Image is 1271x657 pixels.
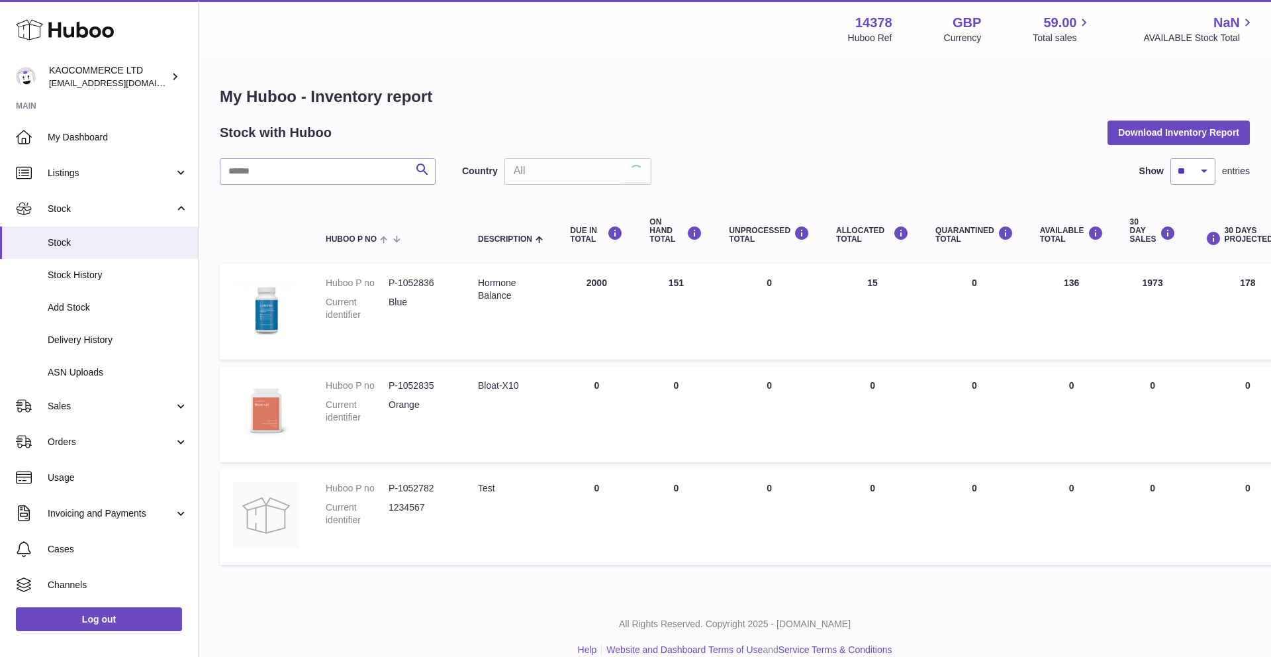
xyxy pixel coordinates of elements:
span: Cases [48,543,188,556]
img: hello@lunera.co.uk [16,67,36,87]
div: ALLOCATED Total [836,226,909,244]
span: Add Stock [48,301,188,314]
button: Download Inventory Report [1107,121,1250,144]
img: product image [233,277,299,343]
dd: P-1052836 [389,277,451,289]
span: 0 [972,380,977,391]
td: 0 [823,469,922,565]
strong: GBP [953,14,981,32]
td: 0 [557,469,636,565]
a: Log out [16,607,182,631]
div: ON HAND Total [649,218,702,244]
span: entries [1222,165,1250,177]
span: Description [478,235,532,244]
dd: Orange [389,399,451,424]
div: UNPROCESSED Total [729,226,810,244]
span: Sales [48,400,174,413]
div: Test [478,482,543,495]
dt: Huboo P no [326,277,389,289]
dt: Huboo P no [326,379,389,392]
img: product image [233,482,299,548]
h1: My Huboo - Inventory report [220,86,1250,107]
td: 2000 [557,264,636,360]
td: 0 [636,469,716,565]
span: Huboo P no [326,235,377,244]
span: Stock [48,203,174,215]
div: 30 DAY SALES [1130,218,1176,244]
label: Show [1139,165,1164,177]
div: Currency [944,32,982,44]
td: 0 [823,366,922,462]
span: Total sales [1033,32,1092,44]
img: product image [233,379,299,446]
span: Stock [48,236,188,249]
td: 0 [1117,469,1189,565]
div: AVAILABLE Total [1040,226,1104,244]
span: Orders [48,436,174,448]
li: and [602,644,892,656]
span: 0 [972,483,977,493]
td: 0 [636,366,716,462]
dt: Current identifier [326,399,389,424]
h2: Stock with Huboo [220,124,332,142]
span: 59.00 [1043,14,1076,32]
div: Hormone Balance [478,277,543,302]
span: Channels [48,579,188,591]
dd: P-1052782 [389,482,451,495]
div: DUE IN TOTAL [570,226,623,244]
td: 136 [1027,264,1117,360]
dt: Current identifier [326,296,389,321]
span: [EMAIL_ADDRESS][DOMAIN_NAME] [49,77,195,88]
a: Website and Dashboard Terms of Use [606,644,763,655]
span: Delivery History [48,334,188,346]
td: 0 [1117,366,1189,462]
dt: Huboo P no [326,482,389,495]
td: 1973 [1117,264,1189,360]
td: 0 [716,366,823,462]
span: AVAILABLE Stock Total [1143,32,1255,44]
p: All Rights Reserved. Copyright 2025 - [DOMAIN_NAME] [209,618,1260,631]
span: Stock History [48,269,188,281]
span: Usage [48,472,188,484]
label: Country [462,165,498,177]
div: Huboo Ref [848,32,892,44]
dt: Current identifier [326,501,389,527]
span: Listings [48,167,174,179]
dd: 1234567 [389,501,451,527]
td: 0 [1027,366,1117,462]
td: 0 [1027,469,1117,565]
span: 0 [972,278,977,288]
a: Service Terms & Conditions [778,644,892,655]
span: My Dashboard [48,131,188,144]
td: 0 [557,366,636,462]
strong: 14378 [855,14,892,32]
dd: Blue [389,296,451,321]
a: NaN AVAILABLE Stock Total [1143,14,1255,44]
div: Bloat-X10 [478,379,543,392]
span: ASN Uploads [48,366,188,379]
span: NaN [1213,14,1240,32]
dd: P-1052835 [389,379,451,392]
td: 0 [716,469,823,565]
td: 0 [716,264,823,360]
td: 151 [636,264,716,360]
td: 15 [823,264,922,360]
div: KAOCOMMERCE LTD [49,64,168,89]
a: 59.00 Total sales [1033,14,1092,44]
div: QUARANTINED Total [935,226,1013,244]
a: Help [578,644,597,655]
span: Invoicing and Payments [48,507,174,520]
